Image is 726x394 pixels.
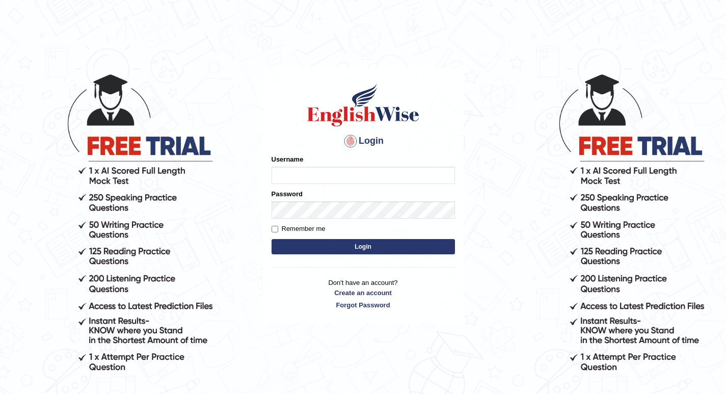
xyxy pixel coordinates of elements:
button: Login [272,239,455,254]
label: Remember me [272,224,326,234]
h4: Login [272,133,455,149]
img: Logo of English Wise sign in for intelligent practice with AI [305,82,421,128]
p: Don't have an account? [272,278,455,309]
label: Username [272,154,304,164]
a: Forgot Password [272,300,455,310]
a: Create an account [272,288,455,298]
input: Remember me [272,226,278,232]
label: Password [272,189,303,199]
